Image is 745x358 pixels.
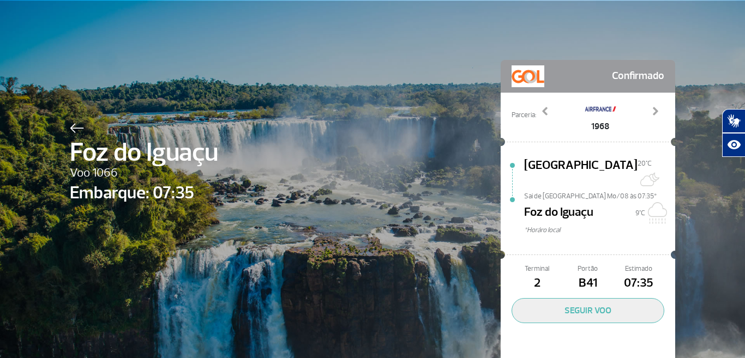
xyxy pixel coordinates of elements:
[562,274,613,293] span: B41
[722,109,745,157] div: Plugin de acessibilidade da Hand Talk.
[722,109,745,133] button: Abrir tradutor de língua de sinais.
[584,120,617,133] span: 1968
[512,110,536,120] span: Parceria:
[612,65,664,87] span: Confirmado
[512,274,562,293] span: 2
[638,168,659,190] img: Muitas nuvens
[722,133,745,157] button: Abrir recursos assistivos.
[70,164,218,183] span: Voo 1066
[635,209,645,217] span: 9°C
[524,156,638,191] span: [GEOGRAPHIC_DATA]
[645,202,667,224] img: Nublado
[70,133,218,172] span: Foz do Iguaçu
[70,180,218,206] span: Embarque: 07:35
[562,264,613,274] span: Portão
[614,274,664,293] span: 07:35
[512,264,562,274] span: Terminal
[512,298,664,323] button: SEGUIR VOO
[614,264,664,274] span: Estimado
[524,191,675,199] span: Sai de [GEOGRAPHIC_DATA] Mo/08 às 07:35*
[524,225,675,235] span: *Horáro local
[638,159,652,168] span: 20°C
[524,203,593,225] span: Foz do Iguaçu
